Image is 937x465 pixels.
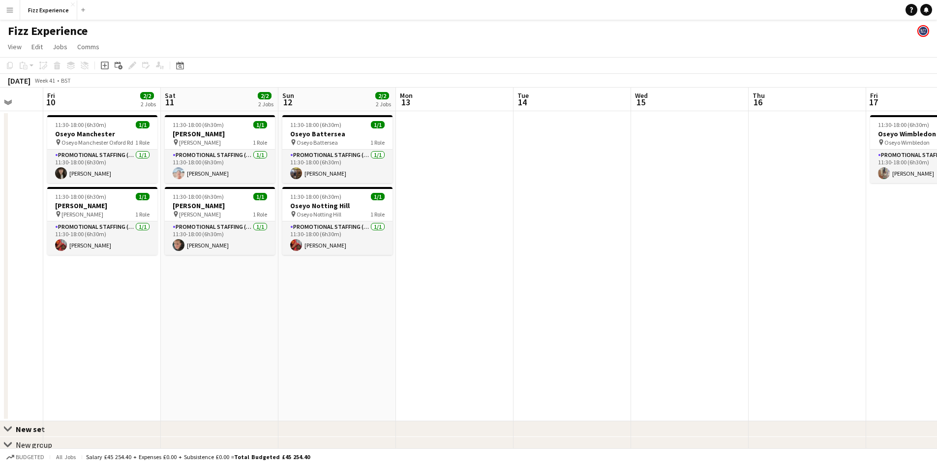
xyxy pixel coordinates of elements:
[55,193,106,200] span: 11:30-18:00 (6h30m)
[136,193,150,200] span: 1/1
[55,121,106,128] span: 11:30-18:00 (6h30m)
[884,139,930,146] span: Oseyo Wimbledon
[47,187,157,255] app-job-card: 11:30-18:00 (6h30m)1/1[PERSON_NAME] [PERSON_NAME]1 RolePromotional Staffing (Brand Ambassadors)1/...
[371,193,385,200] span: 1/1
[234,453,310,461] span: Total Budgeted £45 254.40
[165,129,275,138] h3: [PERSON_NAME]
[516,96,529,108] span: 14
[878,121,929,128] span: 11:30-18:00 (6h30m)
[290,121,341,128] span: 11:30-18:00 (6h30m)
[517,91,529,100] span: Tue
[253,193,267,200] span: 1/1
[61,211,103,218] span: [PERSON_NAME]
[253,211,267,218] span: 1 Role
[4,40,26,53] a: View
[61,77,71,84] div: BST
[371,121,385,128] span: 1/1
[258,100,273,108] div: 2 Jobs
[634,96,648,108] span: 15
[31,42,43,51] span: Edit
[376,100,391,108] div: 2 Jobs
[47,150,157,183] app-card-role: Promotional Staffing (Brand Ambassadors)1/111:30-18:00 (6h30m)[PERSON_NAME]
[282,129,393,138] h3: Oseyo Battersea
[179,211,221,218] span: [PERSON_NAME]
[869,96,878,108] span: 17
[179,139,221,146] span: [PERSON_NAME]
[282,221,393,255] app-card-role: Promotional Staffing (Brand Ambassadors)1/111:30-18:00 (6h30m)[PERSON_NAME]
[370,211,385,218] span: 1 Role
[140,92,154,99] span: 2/2
[400,91,413,100] span: Mon
[165,150,275,183] app-card-role: Promotional Staffing (Brand Ambassadors)1/111:30-18:00 (6h30m)[PERSON_NAME]
[635,91,648,100] span: Wed
[135,139,150,146] span: 1 Role
[8,76,30,86] div: [DATE]
[290,193,341,200] span: 11:30-18:00 (6h30m)
[163,96,176,108] span: 11
[16,454,44,461] span: Budgeted
[165,201,275,210] h3: [PERSON_NAME]
[282,150,393,183] app-card-role: Promotional Staffing (Brand Ambassadors)1/111:30-18:00 (6h30m)[PERSON_NAME]
[258,92,272,99] span: 2/2
[54,453,78,461] span: All jobs
[282,115,393,183] app-job-card: 11:30-18:00 (6h30m)1/1Oseyo Battersea Oseyo Battersea1 RolePromotional Staffing (Brand Ambassador...
[253,121,267,128] span: 1/1
[86,453,310,461] div: Salary £45 254.40 + Expenses £0.00 + Subsistence £0.00 =
[47,221,157,255] app-card-role: Promotional Staffing (Brand Ambassadors)1/111:30-18:00 (6h30m)[PERSON_NAME]
[135,211,150,218] span: 1 Role
[870,91,878,100] span: Fri
[53,42,67,51] span: Jobs
[20,0,77,20] button: Fizz Experience
[77,42,99,51] span: Comms
[32,77,57,84] span: Week 41
[173,121,224,128] span: 11:30-18:00 (6h30m)
[16,424,53,434] div: New set
[297,211,341,218] span: Oseyo Notting Hill
[751,96,765,108] span: 16
[165,91,176,100] span: Sat
[5,452,46,463] button: Budgeted
[375,92,389,99] span: 2/2
[46,96,55,108] span: 10
[165,221,275,255] app-card-role: Promotional Staffing (Brand Ambassadors)1/111:30-18:00 (6h30m)[PERSON_NAME]
[282,187,393,255] app-job-card: 11:30-18:00 (6h30m)1/1Oseyo Notting Hill Oseyo Notting Hill1 RolePromotional Staffing (Brand Amba...
[28,40,47,53] a: Edit
[282,201,393,210] h3: Oseyo Notting Hill
[281,96,294,108] span: 12
[753,91,765,100] span: Thu
[282,91,294,100] span: Sun
[141,100,156,108] div: 2 Jobs
[917,25,929,37] app-user-avatar: Fizz Admin
[398,96,413,108] span: 13
[49,40,71,53] a: Jobs
[61,139,133,146] span: Oseyo Manchester Oxford Rd
[47,129,157,138] h3: Oseyo Manchester
[73,40,103,53] a: Comms
[47,201,157,210] h3: [PERSON_NAME]
[173,193,224,200] span: 11:30-18:00 (6h30m)
[47,115,157,183] app-job-card: 11:30-18:00 (6h30m)1/1Oseyo Manchester Oseyo Manchester Oxford Rd1 RolePromotional Staffing (Bran...
[370,139,385,146] span: 1 Role
[165,187,275,255] app-job-card: 11:30-18:00 (6h30m)1/1[PERSON_NAME] [PERSON_NAME]1 RolePromotional Staffing (Brand Ambassadors)1/...
[253,139,267,146] span: 1 Role
[297,139,338,146] span: Oseyo Battersea
[47,91,55,100] span: Fri
[16,440,52,450] div: New group
[136,121,150,128] span: 1/1
[8,42,22,51] span: View
[8,24,88,38] h1: Fizz Experience
[165,115,275,183] app-job-card: 11:30-18:00 (6h30m)1/1[PERSON_NAME] [PERSON_NAME]1 RolePromotional Staffing (Brand Ambassadors)1/...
